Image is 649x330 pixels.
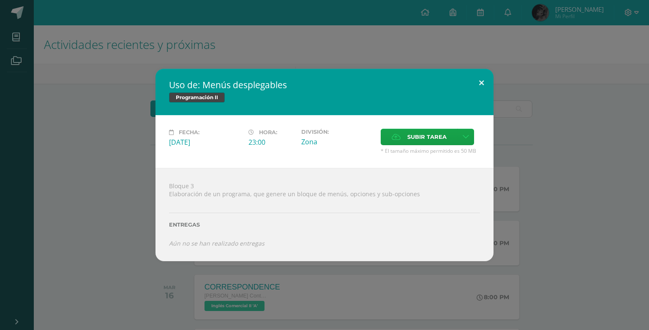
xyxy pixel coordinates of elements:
[169,239,265,247] i: Aún no se han realizado entregas
[469,69,494,97] button: Close (Esc)
[169,222,480,228] label: Entregas
[301,137,374,146] div: Zona
[155,168,494,261] div: Bloque 3 Elaboración de un programa, que genere un bloque de menús, opciones y sub-opciones
[259,129,277,135] span: Hora:
[381,147,480,154] span: * El tamaño máximo permitido es 50 MB
[169,138,242,147] div: [DATE]
[169,92,225,103] span: Programación II
[179,129,199,135] span: Fecha:
[169,79,480,91] h2: Uso de: Menús desplegables
[248,138,295,147] div: 23:00
[301,129,374,135] label: División:
[407,129,447,145] span: Subir tarea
